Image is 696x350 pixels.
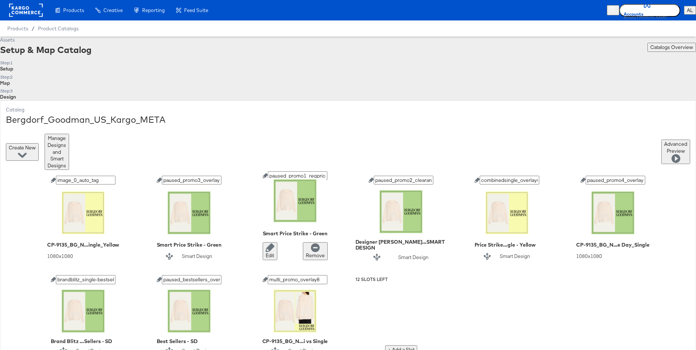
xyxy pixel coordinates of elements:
div: 1080 x 1080 [47,253,119,260]
div: Designer [PERSON_NAME]...SMART DESIGN [355,239,447,251]
button: AL [684,6,696,15]
span: Bergdorf [PERSON_NAME] [624,15,667,20]
div: Brand Blitz ...Sellers - SD [51,338,116,344]
button: AccountsBergdorf [PERSON_NAME] [619,4,680,17]
button: Catalogs Overview [647,43,696,52]
div: CP-9135_BG_N...ingle_Yellow [47,242,119,248]
div: Smart Price Strike - Green [157,242,222,248]
div: CP-9135_BG_N...e Day_Single [576,242,650,248]
span: Catalogs Overview [650,44,693,50]
div: 1080 x 1080 [576,253,650,260]
span: Products [7,26,28,31]
button: Advanced Preview [661,140,690,164]
span: Accounts [624,11,667,17]
button: Remove [303,242,328,260]
span: Edit [266,243,274,259]
div: Price Strike...gle - Yellow [475,242,540,248]
div: 12 Slots Left [355,277,447,282]
a: Product Catalogs [38,26,79,31]
span: Feed Suite [184,7,208,13]
button: Edit [263,242,277,260]
div: Bergdorf_Goodman_US_Kargo_META [6,113,690,126]
button: Create New [6,143,39,161]
div: CP-9135_BG_N...i vs Single [262,338,328,344]
span: Creative [103,7,123,13]
span: Create New [9,144,36,160]
span: AL [687,7,693,13]
span: Products [63,7,84,13]
span: Manage Designs and Smart Designs [47,135,66,168]
div: Smart Design [398,254,429,261]
div: Best Sellers - SD [157,338,222,344]
span: Advanced Preview [664,141,687,163]
span: Remove [306,243,325,259]
div: Smart Design [500,253,530,260]
button: Manage Designs and Smart Designs [45,134,69,170]
div: Catalog [6,106,690,113]
div: Smart Design [182,253,212,260]
span: Reporting [142,7,165,13]
span: / [28,26,38,31]
div: Smart Price Strike - Green [263,231,328,236]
